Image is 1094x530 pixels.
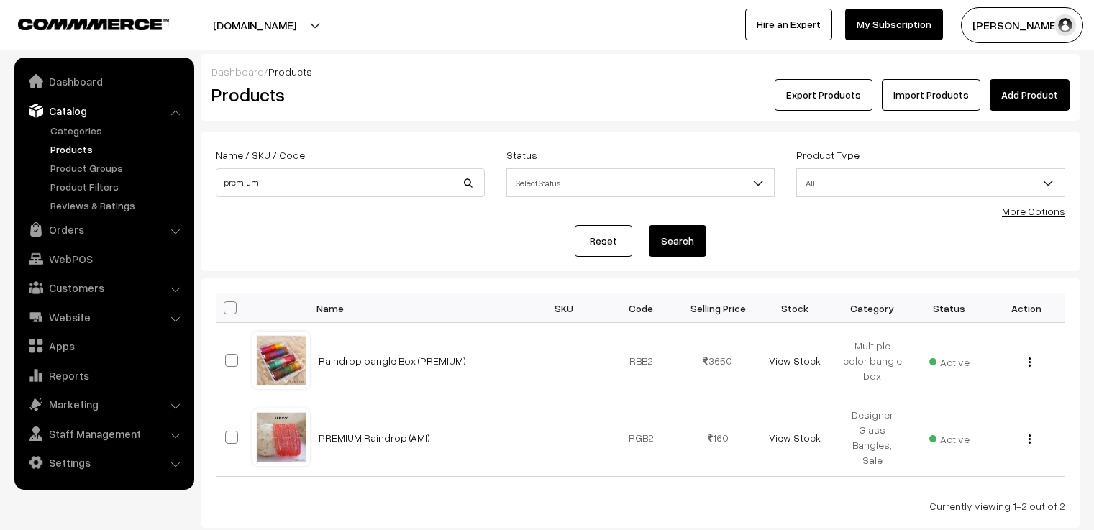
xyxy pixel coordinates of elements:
a: Raindrop bangle Box (PREMIUM) [319,355,466,367]
span: Products [268,65,312,78]
a: Product Groups [47,160,189,175]
a: View Stock [769,355,821,367]
img: Menu [1029,434,1031,444]
a: Customers [18,275,189,301]
div: / [211,64,1070,79]
a: Categories [47,123,189,138]
td: - [526,323,603,398]
a: WebPOS [18,246,189,272]
a: Products [47,142,189,157]
span: All [796,168,1065,197]
a: Orders [18,216,189,242]
label: Product Type [796,147,860,163]
button: Export Products [775,79,872,111]
a: Reports [18,362,189,388]
span: Active [929,351,970,370]
img: Menu [1029,357,1031,367]
img: user [1054,14,1076,36]
td: RBB2 [603,323,680,398]
a: Catalog [18,98,189,124]
a: Dashboard [211,65,264,78]
a: Reset [575,225,632,257]
th: Selling Price [680,293,757,323]
div: Currently viewing 1-2 out of 2 [216,498,1065,513]
td: Multiple color bangle box [834,323,911,398]
th: SKU [526,293,603,323]
td: 160 [680,398,757,477]
a: Marketing [18,391,189,417]
th: Name [310,293,526,323]
a: COMMMERCE [18,14,144,32]
td: 3650 [680,323,757,398]
span: Active [929,428,970,447]
a: Add Product [990,79,1070,111]
th: Code [603,293,680,323]
a: More Options [1002,205,1065,217]
th: Stock [757,293,834,323]
a: PREMIUM Raindrop (AMI) [319,431,430,444]
a: Staff Management [18,421,189,447]
label: Status [506,147,537,163]
th: Status [911,293,988,323]
label: Name / SKU / Code [216,147,305,163]
a: Product Filters [47,179,189,194]
a: Settings [18,449,189,475]
button: [PERSON_NAME] C [961,7,1083,43]
span: Select Status [506,168,775,197]
h2: Products [211,83,483,106]
a: My Subscription [845,9,943,40]
th: Category [834,293,911,323]
a: Apps [18,333,189,359]
span: All [797,170,1065,196]
a: Reviews & Ratings [47,198,189,213]
a: Import Products [882,79,980,111]
a: Website [18,304,189,330]
a: View Stock [769,431,821,444]
td: - [526,398,603,477]
input: Name / SKU / Code [216,168,485,197]
button: Search [649,225,706,257]
a: Hire an Expert [745,9,832,40]
a: Dashboard [18,68,189,94]
button: [DOMAIN_NAME] [163,7,347,43]
span: Select Status [507,170,775,196]
td: Designer Glass Bangles, Sale [834,398,911,477]
img: COMMMERCE [18,19,169,29]
th: Action [988,293,1065,323]
td: RGB2 [603,398,680,477]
